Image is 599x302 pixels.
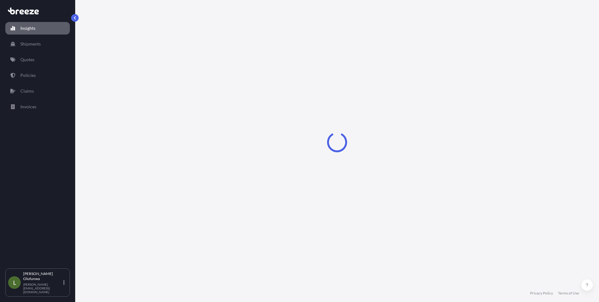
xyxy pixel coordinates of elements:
a: Claims [5,85,70,97]
p: Insights [20,25,35,31]
p: [PERSON_NAME] Olufunwa [23,271,62,281]
a: Insights [5,22,70,35]
a: Shipments [5,38,70,50]
span: L [13,279,16,286]
a: Quotes [5,53,70,66]
a: Privacy Policy [530,291,553,296]
p: [PERSON_NAME][EMAIL_ADDRESS][DOMAIN_NAME] [23,283,62,294]
p: Invoices [20,104,36,110]
a: Policies [5,69,70,82]
p: Shipments [20,41,41,47]
p: Claims [20,88,34,94]
p: Quotes [20,57,34,63]
a: Terms of Use [558,291,579,296]
p: Policies [20,72,36,78]
a: Invoices [5,100,70,113]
